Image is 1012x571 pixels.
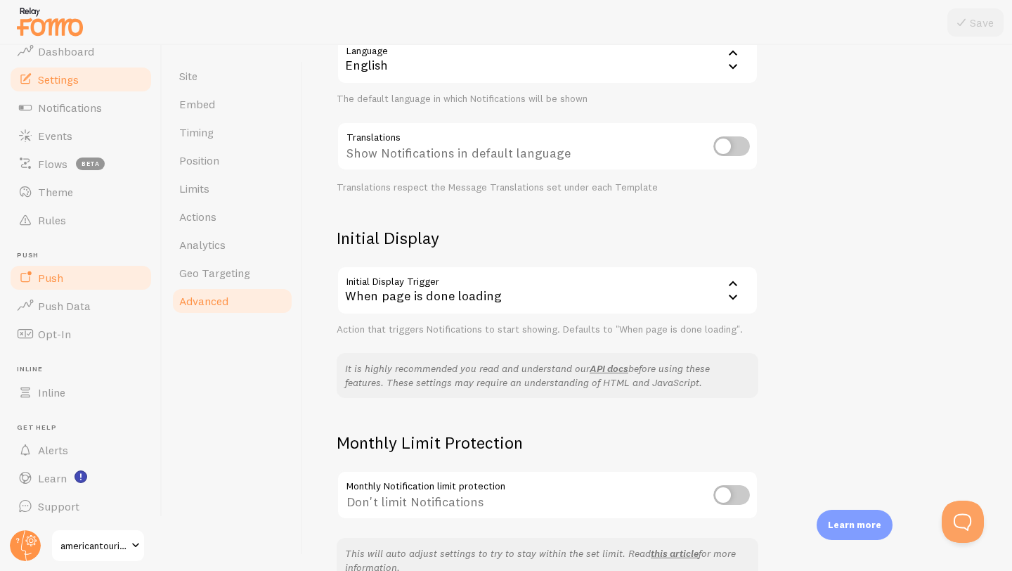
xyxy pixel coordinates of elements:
div: Don't limit Notifications [337,470,758,522]
span: Flows [38,157,67,171]
iframe: Help Scout Beacon - Open [942,501,984,543]
a: Settings [8,65,153,94]
a: this article [651,547,699,560]
span: Analytics [179,238,226,252]
span: Opt-In [38,327,71,341]
p: Learn more [828,518,881,532]
span: Position [179,153,219,167]
span: Geo Targeting [179,266,250,280]
span: Actions [179,210,216,224]
a: Analytics [171,231,294,259]
a: Embed [171,90,294,118]
a: Theme [8,178,153,206]
span: Dashboard [38,44,94,58]
a: americantourister [51,529,145,563]
a: Inline [8,378,153,406]
div: When page is done loading [337,266,758,315]
a: Geo Targeting [171,259,294,287]
span: Support [38,499,79,513]
span: Notifications [38,101,102,115]
a: Push Data [8,292,153,320]
a: Position [171,146,294,174]
span: Embed [179,97,215,111]
span: Events [38,129,72,143]
a: Alerts [8,436,153,464]
h2: Monthly Limit Protection [337,432,758,454]
span: Rules [38,213,66,227]
a: Limits [171,174,294,203]
svg: <p>Watch New Feature Tutorials!</p> [74,470,87,483]
div: Translations respect the Message Translations set under each Template [337,181,758,194]
div: Action that triggers Notifications to start showing. Defaults to "When page is done loading". [337,323,758,336]
span: Limits [179,181,209,195]
span: Push Data [38,299,91,313]
a: Dashboard [8,37,153,65]
span: Site [179,69,197,83]
span: Push [38,271,63,285]
a: Flows beta [8,150,153,178]
a: Timing [171,118,294,146]
a: Events [8,122,153,150]
div: Learn more [817,510,893,540]
span: Learn [38,471,67,485]
a: Support [8,492,153,520]
span: Settings [38,72,79,86]
div: The default language in which Notifications will be shown [337,93,758,105]
a: Opt-In [8,320,153,348]
a: Advanced [171,287,294,315]
span: Inline [38,385,65,399]
span: Get Help [17,423,153,432]
a: Notifications [8,94,153,122]
a: Learn [8,464,153,492]
a: Site [171,62,294,90]
a: Push [8,264,153,292]
span: Inline [17,365,153,374]
div: Show Notifications in default language [337,122,758,173]
span: Theme [38,185,73,199]
span: Advanced [179,294,228,308]
div: English [337,35,758,84]
p: It is highly recommended you read and understand our before using these features. These settings ... [345,361,750,390]
span: americantourister [60,537,127,554]
h2: Initial Display [337,227,758,249]
span: Push [17,251,153,260]
img: fomo-relay-logo-orange.svg [15,4,85,39]
a: Actions [171,203,294,231]
a: Rules [8,206,153,234]
span: beta [76,158,105,170]
span: Alerts [38,443,68,457]
a: API docs [590,362,628,375]
span: Timing [179,125,214,139]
